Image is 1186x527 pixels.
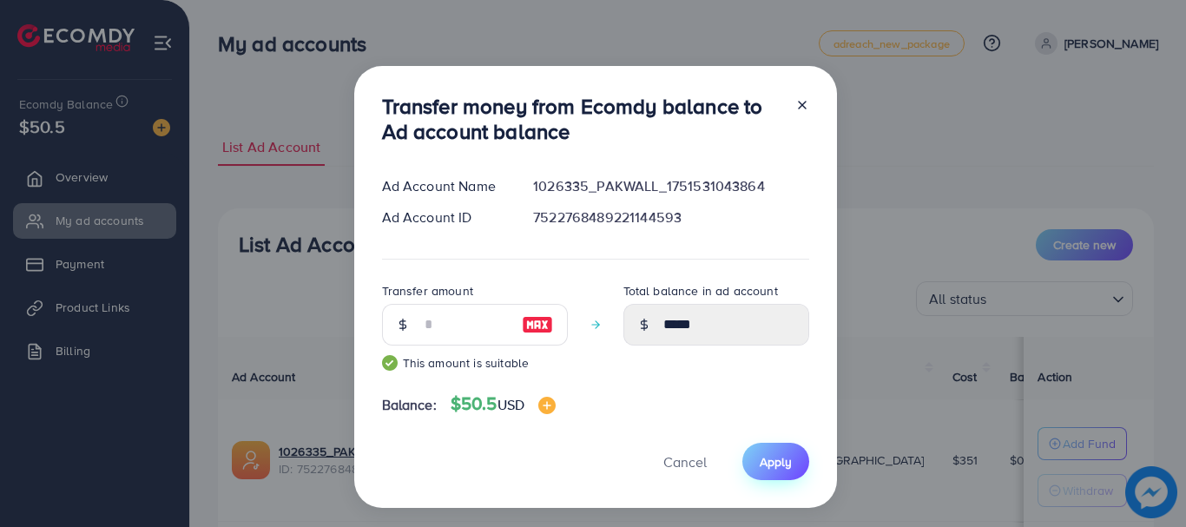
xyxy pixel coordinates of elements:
[382,354,568,372] small: This amount is suitable
[382,395,437,415] span: Balance:
[382,282,473,300] label: Transfer amount
[368,176,520,196] div: Ad Account Name
[760,453,792,471] span: Apply
[742,443,809,480] button: Apply
[642,443,728,480] button: Cancel
[663,452,707,471] span: Cancel
[451,393,556,415] h4: $50.5
[519,176,822,196] div: 1026335_PAKWALL_1751531043864
[382,94,781,144] h3: Transfer money from Ecomdy balance to Ad account balance
[623,282,778,300] label: Total balance in ad account
[538,397,556,414] img: image
[519,208,822,227] div: 7522768489221144593
[497,395,524,414] span: USD
[522,314,553,335] img: image
[382,355,398,371] img: guide
[368,208,520,227] div: Ad Account ID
